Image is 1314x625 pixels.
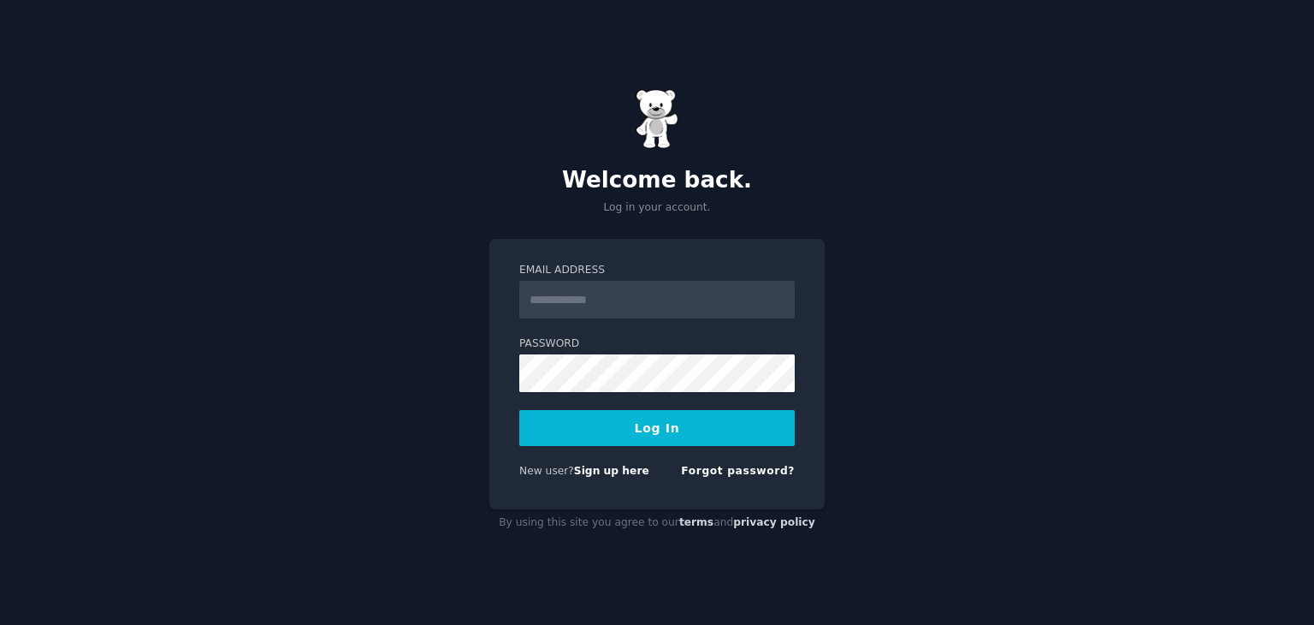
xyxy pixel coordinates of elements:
[489,167,825,194] h2: Welcome back.
[681,465,795,477] a: Forgot password?
[574,465,649,477] a: Sign up here
[489,509,825,537] div: By using this site you agree to our and
[489,200,825,216] p: Log in your account.
[733,516,815,528] a: privacy policy
[679,516,713,528] a: terms
[519,336,795,352] label: Password
[519,263,795,278] label: Email Address
[519,410,795,446] button: Log In
[519,465,574,477] span: New user?
[636,89,678,149] img: Gummy Bear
